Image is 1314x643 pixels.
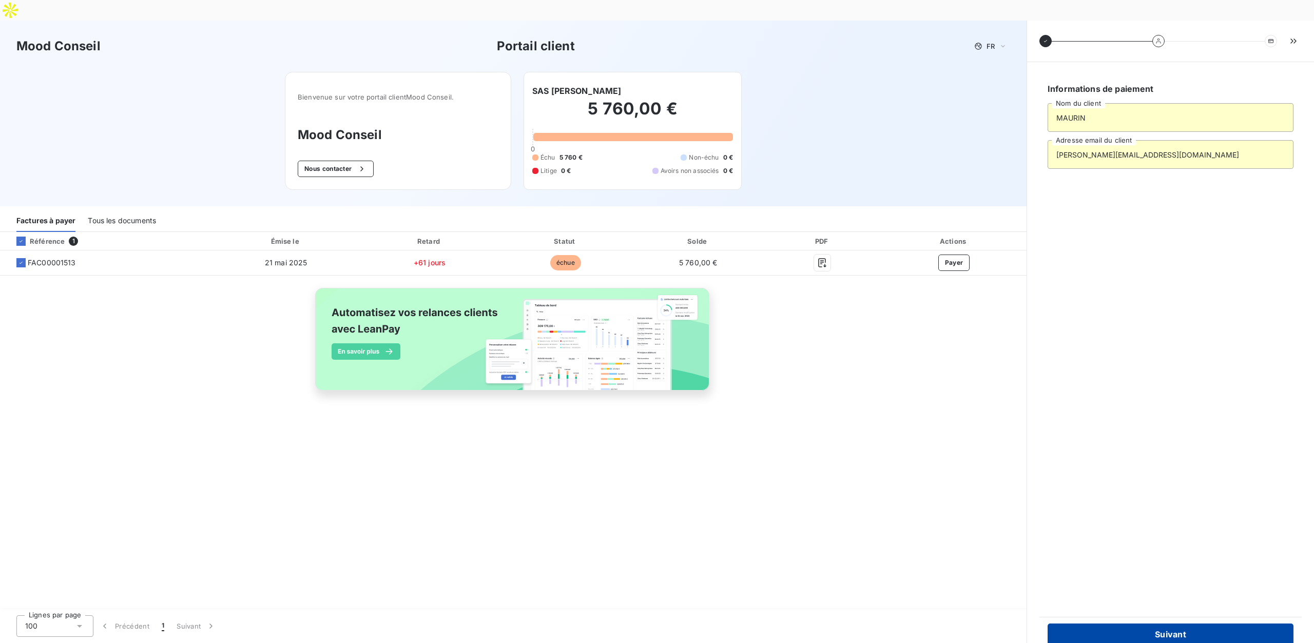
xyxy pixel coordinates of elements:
[16,37,101,55] h3: Mood Conseil
[298,161,374,177] button: Nous contacter
[265,258,307,267] span: 21 mai 2025
[689,153,719,162] span: Non-échu
[497,37,575,55] h3: Portail client
[550,255,581,270] span: échue
[1048,103,1293,132] input: placeholder
[363,236,496,246] div: Retard
[1048,83,1293,95] h6: Informations de paiement
[88,210,156,232] div: Tous les documents
[723,166,733,176] span: 0 €
[298,93,498,101] span: Bienvenue sur votre portail client Mood Conseil .
[306,282,721,408] img: banner
[987,42,995,50] span: FR
[679,258,718,267] span: 5 760,00 €
[723,153,733,162] span: 0 €
[298,126,498,144] h3: Mood Conseil
[540,153,555,162] span: Échu
[561,166,571,176] span: 0 €
[93,615,156,637] button: Précédent
[532,99,733,129] h2: 5 760,00 €
[532,85,622,97] h6: SAS [PERSON_NAME]
[883,236,1025,246] div: Actions
[766,236,879,246] div: PDF
[170,615,222,637] button: Suivant
[414,258,446,267] span: +61 jours
[635,236,762,246] div: Solde
[938,255,970,271] button: Payer
[559,153,583,162] span: 5 760 €
[8,237,65,246] div: Référence
[661,166,719,176] span: Avoirs non associés
[213,236,359,246] div: Émise le
[69,237,78,246] span: 1
[162,621,164,631] span: 1
[156,615,170,637] button: 1
[1048,140,1293,169] input: placeholder
[531,145,535,153] span: 0
[16,210,75,232] div: Factures à payer
[25,621,37,631] span: 100
[28,258,76,268] span: FAC00001513
[500,236,631,246] div: Statut
[540,166,557,176] span: Litige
